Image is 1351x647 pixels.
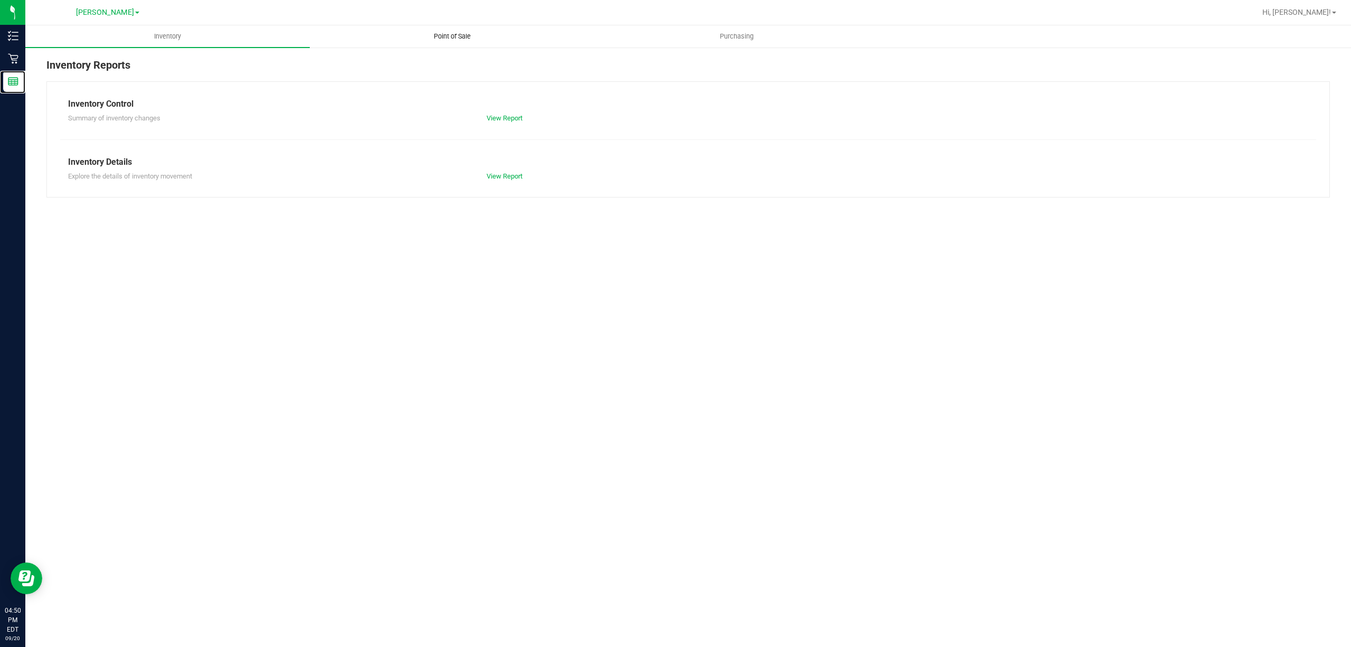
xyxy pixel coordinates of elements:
[11,562,42,594] iframe: Resource center
[76,8,134,17] span: [PERSON_NAME]
[310,25,594,48] a: Point of Sale
[487,172,522,180] a: View Report
[8,76,18,87] inline-svg: Reports
[420,32,485,41] span: Point of Sale
[68,114,160,122] span: Summary of inventory changes
[46,57,1330,81] div: Inventory Reports
[5,634,21,642] p: 09/20
[706,32,768,41] span: Purchasing
[25,25,310,48] a: Inventory
[8,53,18,64] inline-svg: Retail
[1262,8,1331,16] span: Hi, [PERSON_NAME]!
[594,25,879,48] a: Purchasing
[5,606,21,634] p: 04:50 PM EDT
[140,32,195,41] span: Inventory
[487,114,522,122] a: View Report
[68,98,1308,110] div: Inventory Control
[8,31,18,41] inline-svg: Inventory
[68,172,192,180] span: Explore the details of inventory movement
[68,156,1308,168] div: Inventory Details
